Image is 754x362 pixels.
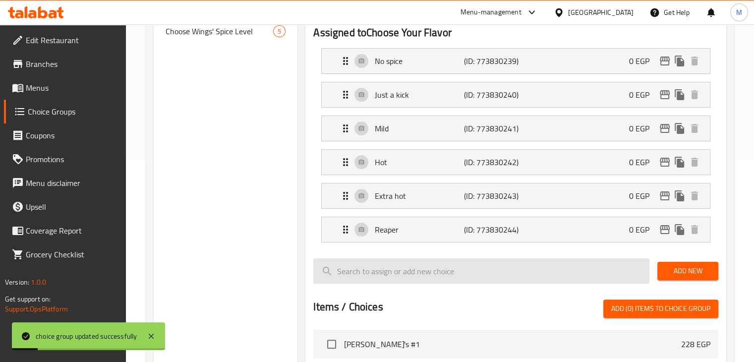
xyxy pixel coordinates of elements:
[657,188,672,203] button: edit
[5,293,51,305] span: Get support on:
[464,122,523,134] p: (ID: 773830241)
[672,155,687,170] button: duplicate
[672,87,687,102] button: duplicate
[568,7,634,18] div: [GEOGRAPHIC_DATA]
[687,87,702,102] button: delete
[629,190,657,202] p: 0 EGP
[313,44,718,78] li: Expand
[687,222,702,237] button: delete
[4,76,126,100] a: Menus
[375,156,464,168] p: Hot
[166,25,274,37] span: Choose Wings' Spice Level
[26,129,118,141] span: Coupons
[5,276,29,289] span: Version:
[464,190,523,202] p: (ID: 773830243)
[681,338,710,350] p: 228 EGP
[687,121,702,136] button: delete
[657,54,672,68] button: edit
[4,123,126,147] a: Coupons
[375,89,464,101] p: Just a kick
[4,28,126,52] a: Edit Restaurant
[687,54,702,68] button: delete
[313,112,718,145] li: Expand
[611,302,710,315] span: Add (0) items to choice group
[629,224,657,236] p: 0 EGP
[26,58,118,70] span: Branches
[313,78,718,112] li: Expand
[4,242,126,266] a: Grocery Checklist
[5,302,68,315] a: Support.OpsPlatform
[322,183,710,208] div: Expand
[26,201,118,213] span: Upsell
[629,156,657,168] p: 0 EGP
[26,248,118,260] span: Grocery Checklist
[672,188,687,203] button: duplicate
[321,334,342,355] span: Select choice
[464,156,523,168] p: (ID: 773830242)
[313,258,649,284] input: search
[322,116,710,141] div: Expand
[375,190,464,202] p: Extra hot
[313,25,718,40] h2: Assigned to Choose Your Flavor
[4,195,126,219] a: Upsell
[629,122,657,134] p: 0 EGP
[313,300,383,314] h2: Items / Choices
[313,145,718,179] li: Expand
[464,224,523,236] p: (ID: 773830244)
[736,7,742,18] span: M
[26,225,118,237] span: Coverage Report
[274,27,285,36] span: 5
[26,34,118,46] span: Edit Restaurant
[4,147,126,171] a: Promotions
[31,276,46,289] span: 1.0.0
[36,331,137,342] div: choice group updated successfully
[313,213,718,246] li: Expand
[28,106,118,118] span: Choice Groups
[313,179,718,213] li: Expand
[4,52,126,76] a: Branches
[344,338,681,350] span: [PERSON_NAME]'s #1
[687,155,702,170] button: delete
[629,89,657,101] p: 0 EGP
[322,150,710,175] div: Expand
[4,219,126,242] a: Coverage Report
[464,89,523,101] p: (ID: 773830240)
[154,19,298,43] div: Choose Wings' Spice Level5
[657,87,672,102] button: edit
[26,153,118,165] span: Promotions
[665,265,710,277] span: Add New
[657,155,672,170] button: edit
[375,55,464,67] p: No spice
[657,222,672,237] button: edit
[672,54,687,68] button: duplicate
[322,82,710,107] div: Expand
[4,171,126,195] a: Menu disclaimer
[4,100,126,123] a: Choice Groups
[375,224,464,236] p: Reaper
[26,177,118,189] span: Menu disclaimer
[657,121,672,136] button: edit
[464,55,523,67] p: (ID: 773830239)
[657,262,718,280] button: Add New
[273,25,286,37] div: Choices
[375,122,464,134] p: Mild
[322,49,710,73] div: Expand
[322,217,710,242] div: Expand
[603,300,718,318] button: Add (0) items to choice group
[26,82,118,94] span: Menus
[461,6,522,18] div: Menu-management
[672,222,687,237] button: duplicate
[672,121,687,136] button: duplicate
[687,188,702,203] button: delete
[629,55,657,67] p: 0 EGP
